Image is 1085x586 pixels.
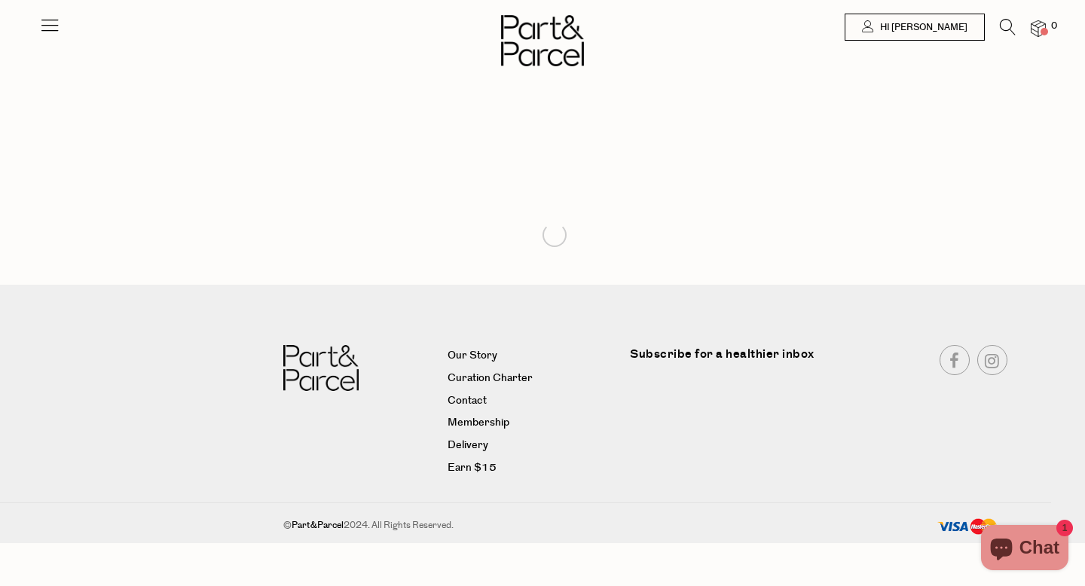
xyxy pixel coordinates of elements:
[253,518,838,533] div: © 2024. All Rights Reserved.
[448,392,619,411] a: Contact
[1047,20,1061,33] span: 0
[876,21,967,34] span: Hi [PERSON_NAME]
[845,14,985,41] a: Hi [PERSON_NAME]
[448,459,619,478] a: Earn $15
[501,15,584,66] img: Part&Parcel
[937,518,998,536] img: payment-methods.png
[976,525,1073,574] inbox-online-store-chat: Shopify online store chat
[448,414,619,432] a: Membership
[448,370,619,388] a: Curation Charter
[283,345,359,391] img: Part&Parcel
[448,347,619,365] a: Our Story
[630,345,824,374] label: Subscribe for a healthier inbox
[448,437,619,455] a: Delivery
[292,519,344,532] b: Part&Parcel
[1031,20,1046,36] a: 0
